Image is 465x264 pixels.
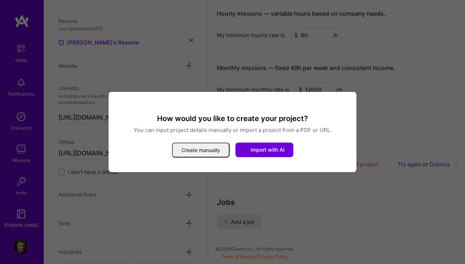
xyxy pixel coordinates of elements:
i: icon StarsWhite [235,140,254,159]
div: modal [109,92,356,172]
h3: How would you like to create your project? [117,114,348,123]
button: Create manually [172,143,230,158]
span: Import with AI [251,147,285,153]
p: You can input project details manually or import a project from a PDF or URL. [117,126,348,134]
button: Import with AI [235,143,293,157]
i: icon Close [344,102,348,106]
